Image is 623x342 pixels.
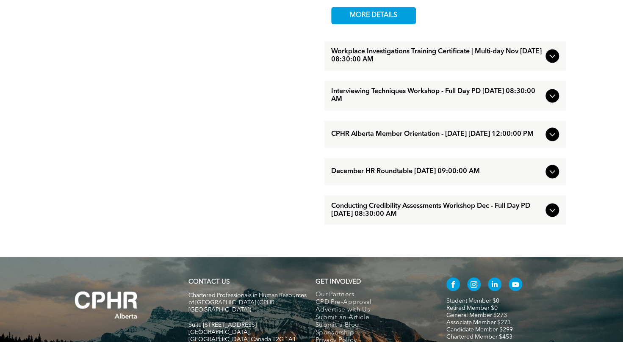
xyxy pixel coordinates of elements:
[446,334,512,339] a: Chartered Member $453
[331,88,542,104] span: Interviewing Techniques Workshop - Full Day PD [DATE] 08:30:00 AM
[58,274,155,336] img: A white background with a few lines on it
[331,130,542,138] span: CPHR Alberta Member Orientation - [DATE] [DATE] 12:00:00 PM
[488,277,501,293] a: linkedin
[316,298,429,306] a: CPD Pre-Approval
[331,7,416,24] a: MORE DETAILS
[188,292,307,312] span: Chartered Professionals in Human Resources of [GEOGRAPHIC_DATA] (CPHR [GEOGRAPHIC_DATA])
[188,329,296,342] span: [GEOGRAPHIC_DATA], [GEOGRAPHIC_DATA] Canada T2G 1A1
[446,277,460,293] a: facebook
[316,279,361,285] span: GET INVOLVED
[331,202,542,218] span: Conducting Credibility Assessments Workshop Dec - Full Day PD [DATE] 08:30:00 AM
[188,279,230,285] a: CONTACT US
[188,322,257,328] span: Suite [STREET_ADDRESS]
[509,277,522,293] a: youtube
[340,7,407,24] span: MORE DETAILS
[446,319,511,325] a: Associate Member $273
[316,291,429,298] a: Our Partners
[316,306,429,314] a: Advertise with Us
[446,326,513,332] a: Candidate Member $299
[331,48,542,64] span: Workplace Investigations Training Certificate | Multi-day Nov [DATE] 08:30:00 AM
[446,305,498,311] a: Retired Member $0
[446,298,499,303] a: Student Member $0
[316,321,429,329] a: Submit a Blog
[316,329,429,336] a: Sponsorship
[467,277,481,293] a: instagram
[316,314,429,321] a: Submit an Article
[446,312,507,318] a: General Member $273
[331,167,542,175] span: December HR Roundtable [DATE] 09:00:00 AM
